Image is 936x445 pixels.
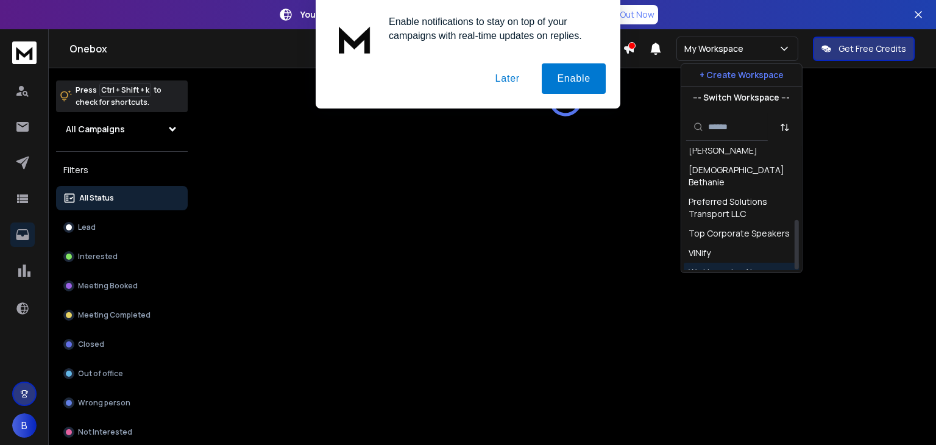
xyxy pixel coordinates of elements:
button: All Status [56,186,188,210]
button: Closed [56,332,188,357]
div: Preferred Solutions Transport LLC [689,196,795,220]
button: Sort by Sort A-Z [773,115,797,140]
div: Enable notifications to stay on top of your campaigns with real-time updates on replies. [379,15,606,43]
h3: Filters [56,162,188,179]
p: Out of office [78,369,123,379]
p: Closed [78,340,104,349]
p: Not Interested [78,427,132,437]
button: Meeting Booked [56,274,188,298]
button: B [12,413,37,438]
p: Meeting Booked [78,281,138,291]
div: VINify [689,247,711,259]
div: [DEMOGRAPHIC_DATA] Bethanie [689,164,795,188]
div: Top Corporate Speakers [689,227,790,240]
div: [PERSON_NAME] [689,144,757,157]
p: Interested [78,252,118,262]
button: Interested [56,244,188,269]
button: Not Interested [56,420,188,444]
p: Wrong person [78,398,130,408]
button: Later [480,63,534,94]
p: Lead [78,222,96,232]
div: We Humanize AI [689,266,752,279]
button: All Campaigns [56,117,188,141]
h1: All Campaigns [66,123,125,135]
p: All Status [79,193,114,203]
button: Out of office [56,361,188,386]
p: Meeting Completed [78,310,151,320]
button: Enable [542,63,606,94]
button: Wrong person [56,391,188,415]
button: Meeting Completed [56,303,188,327]
img: notification icon [330,15,379,63]
button: Lead [56,215,188,240]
